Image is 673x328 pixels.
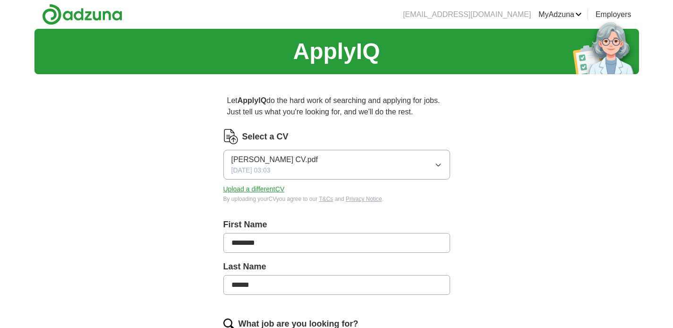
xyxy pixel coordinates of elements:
[223,195,450,203] div: By uploading your CV you agree to our and .
[42,4,122,25] img: Adzuna logo
[293,35,380,69] h1: ApplyIQ
[346,196,382,202] a: Privacy Notice
[538,9,582,20] a: MyAdzuna
[223,184,285,194] button: Upload a differentCV
[238,96,266,104] strong: ApplyIQ
[223,218,450,231] label: First Name
[223,150,450,180] button: [PERSON_NAME] CV.pdf[DATE] 03:03
[223,91,450,121] p: Let do the hard work of searching and applying for jobs. Just tell us what you're looking for, an...
[231,165,271,175] span: [DATE] 03:03
[231,154,318,165] span: [PERSON_NAME] CV.pdf
[223,260,450,273] label: Last Name
[403,9,531,20] li: [EMAIL_ADDRESS][DOMAIN_NAME]
[242,130,289,143] label: Select a CV
[319,196,333,202] a: T&Cs
[596,9,631,20] a: Employers
[223,129,239,144] img: CV Icon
